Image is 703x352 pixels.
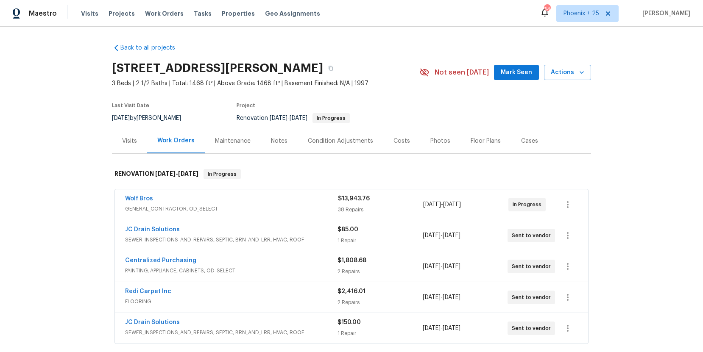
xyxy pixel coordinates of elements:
a: Redi Carpet Inc [125,288,171,294]
span: Sent to vendor [512,293,554,302]
span: Maestro [29,9,57,18]
span: Work Orders [145,9,184,18]
div: Floor Plans [471,137,501,145]
span: [DATE] [423,294,441,300]
span: [DATE] [443,325,460,331]
span: Sent to vendor [512,231,554,240]
span: [DATE] [423,263,441,269]
span: [DATE] [178,171,198,177]
span: FLOORING [125,297,338,306]
span: $85.00 [338,227,358,233]
span: Projects [109,9,135,18]
span: [DATE] [270,115,287,121]
div: 343 [544,5,550,14]
span: [DATE] [423,325,441,331]
h6: RENOVATION [114,169,198,179]
span: Mark Seen [501,67,532,78]
div: Maintenance [215,137,251,145]
span: [DATE] [112,115,130,121]
span: Sent to vendor [512,324,554,333]
a: Wolf Bros [125,196,153,202]
span: In Progress [513,200,545,209]
span: Properties [222,9,255,18]
a: JC Drain Solutions [125,227,180,233]
span: [DATE] [443,233,460,238]
button: Actions [544,65,591,80]
span: $150.00 [338,319,361,325]
span: Visits [81,9,98,18]
div: Photos [430,137,450,145]
span: [DATE] [155,171,176,177]
span: - [423,324,460,333]
span: - [423,293,460,302]
div: by [PERSON_NAME] [112,113,191,123]
div: Cases [521,137,538,145]
span: Phoenix + 25 [564,9,599,18]
span: Geo Assignments [265,9,320,18]
span: In Progress [313,116,349,121]
button: Copy Address [323,61,338,76]
h2: [STREET_ADDRESS][PERSON_NAME] [112,64,323,72]
span: [PERSON_NAME] [639,9,690,18]
div: 1 Repair [338,236,422,245]
div: 2 Repairs [338,298,422,307]
div: 38 Repairs [338,205,423,214]
span: Sent to vendor [512,262,554,271]
div: Costs [393,137,410,145]
span: Not seen [DATE] [435,68,489,77]
span: GENERAL_CONTRACTOR, OD_SELECT [125,205,338,213]
a: Back to all projects [112,44,193,52]
span: 3 Beds | 2 1/2 Baths | Total: 1468 ft² | Above Grade: 1468 ft² | Basement Finished: N/A | 1997 [112,79,419,88]
span: - [423,262,460,271]
button: Mark Seen [494,65,539,80]
span: - [155,171,198,177]
span: SEWER_INSPECTIONS_AND_REPAIRS, SEPTIC, BRN_AND_LRR, HVAC, ROOF [125,328,338,337]
span: [DATE] [443,263,460,269]
div: Notes [271,137,287,145]
span: - [423,200,461,209]
span: PAINTING, APPLIANCE, CABINETS, OD_SELECT [125,266,338,275]
span: SEWER_INSPECTIONS_AND_REPAIRS, SEPTIC, BRN_AND_LRR, HVAC, ROOF [125,236,338,244]
span: Renovation [237,115,350,121]
span: $13,943.76 [338,196,370,202]
span: Last Visit Date [112,103,149,108]
span: In Progress [204,170,240,178]
div: Visits [122,137,137,145]
span: [DATE] [423,233,441,238]
span: [DATE] [443,294,460,300]
span: $2,416.01 [338,288,365,294]
span: Tasks [194,11,212,17]
span: - [423,231,460,240]
a: Centralized Purchasing [125,258,196,263]
div: 1 Repair [338,329,422,338]
span: $1,808.68 [338,258,366,263]
div: RENOVATION [DATE]-[DATE]In Progress [112,161,591,188]
span: [DATE] [423,202,441,208]
span: - [270,115,307,121]
div: Condition Adjustments [308,137,373,145]
span: [DATE] [290,115,307,121]
span: Actions [551,67,584,78]
span: Project [237,103,255,108]
div: 2 Repairs [338,267,422,276]
span: [DATE] [443,202,461,208]
a: JC Drain Solutions [125,319,180,325]
div: Work Orders [157,136,195,145]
